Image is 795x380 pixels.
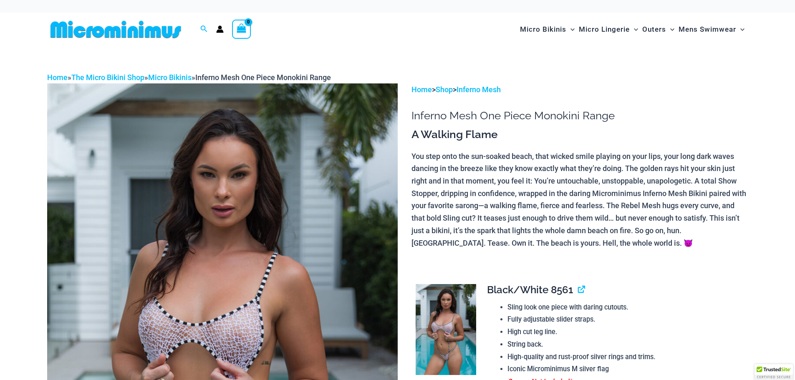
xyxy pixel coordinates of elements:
[736,19,745,40] span: Menu Toggle
[755,364,793,380] div: TrustedSite Certified
[517,15,748,43] nav: Site Navigation
[71,73,144,82] a: The Micro Bikini Shop
[577,17,640,42] a: Micro LingerieMenu ToggleMenu Toggle
[630,19,638,40] span: Menu Toggle
[47,73,331,82] span: » » »
[411,150,748,249] p: You step onto the sun-soaked beach, that wicked smile playing on your lips, your long dark waves ...
[411,128,748,142] h3: A Walking Flame
[487,284,573,296] span: Black/White 8561
[47,73,68,82] a: Home
[642,19,666,40] span: Outers
[566,19,575,40] span: Menu Toggle
[518,17,577,42] a: Micro BikinisMenu ToggleMenu Toggle
[507,313,741,326] li: Fully adjustable slider straps.
[507,363,741,375] li: Iconic Microminimus M silver flag
[676,17,747,42] a: Mens SwimwearMenu ToggleMenu Toggle
[216,25,224,33] a: Account icon link
[640,17,676,42] a: OutersMenu ToggleMenu Toggle
[411,109,748,122] h1: Inferno Mesh One Piece Monokini Range
[666,19,674,40] span: Menu Toggle
[411,83,748,96] p: > >
[436,85,453,94] a: Shop
[507,301,741,314] li: Sling look one piece with daring cutouts.
[148,73,192,82] a: Micro Bikinis
[579,19,630,40] span: Micro Lingerie
[411,85,432,94] a: Home
[507,326,741,338] li: High cut leg line.
[200,24,208,35] a: Search icon link
[520,19,566,40] span: Micro Bikinis
[507,338,741,351] li: String back.
[47,20,184,39] img: MM SHOP LOGO FLAT
[195,73,331,82] span: Inferno Mesh One Piece Monokini Range
[679,19,736,40] span: Mens Swimwear
[416,284,476,375] img: Inferno Mesh Black White 8561 One Piece
[457,85,501,94] a: Inferno Mesh
[507,351,741,363] li: High-quality and rust-proof silver rings and trims.
[232,20,251,39] a: View Shopping Cart, empty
